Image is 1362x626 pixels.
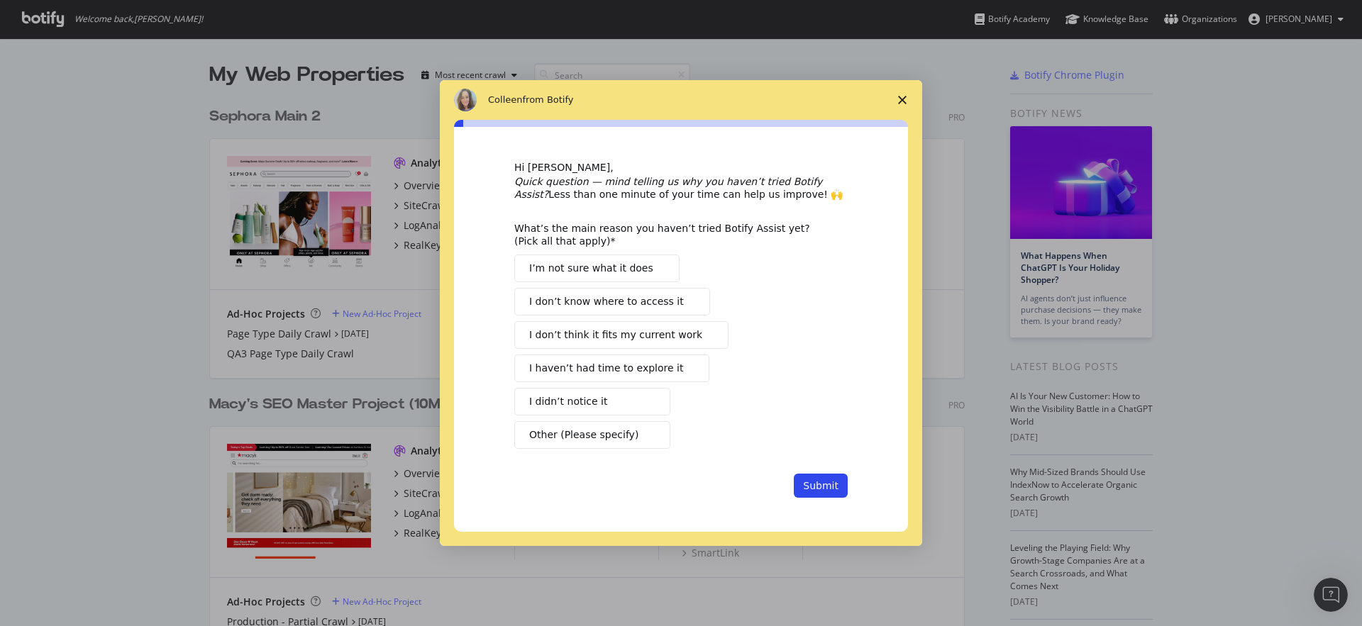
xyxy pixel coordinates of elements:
[514,288,710,315] button: I don’t know where to access it
[514,421,670,449] button: Other (Please specify)
[514,321,729,349] button: I don’t think it fits my current work
[514,161,848,175] div: Hi [PERSON_NAME],
[488,94,523,105] span: Colleen
[514,176,822,200] i: Quick question — mind telling us why you haven’t tried Botify Assist?
[514,255,680,282] button: I’m not sure what it does
[529,361,683,376] span: I haven’t had time to explore it
[514,175,848,201] div: Less than one minute of your time can help us improve! 🙌
[529,394,607,409] span: I didn’t notice it
[514,354,709,382] button: I haven’t had time to explore it
[529,294,684,309] span: I don’t know where to access it
[529,427,638,442] span: Other (Please specify)
[514,388,670,415] button: I didn’t notice it
[529,328,702,342] span: I don’t think it fits my current work
[882,80,922,120] span: Close survey
[454,89,477,111] img: Profile image for Colleen
[523,94,574,105] span: from Botify
[514,222,826,247] div: What’s the main reason you haven’t tried Botify Assist yet? (Pick all that apply)
[529,261,653,276] span: I’m not sure what it does
[794,474,848,498] button: Submit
